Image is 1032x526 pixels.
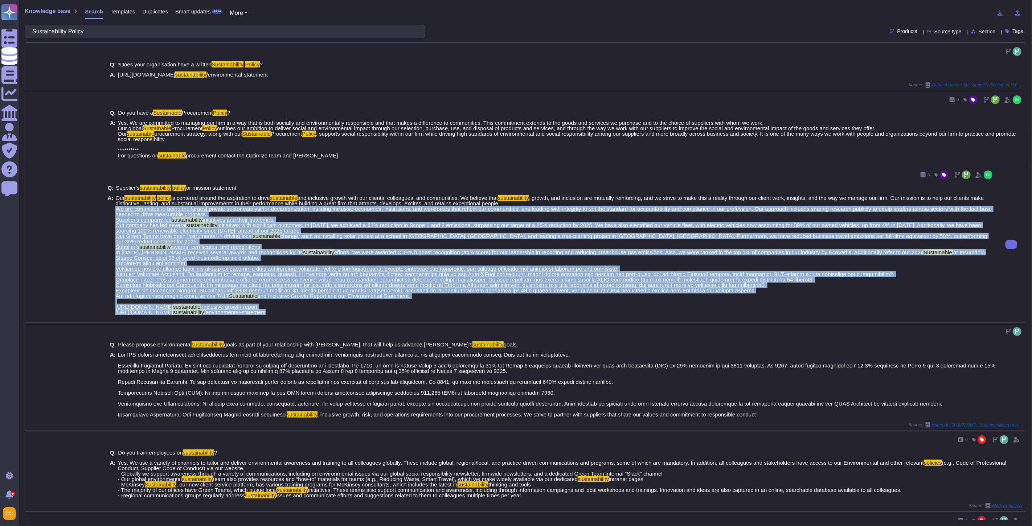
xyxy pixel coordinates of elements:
[909,422,1023,428] span: Source:
[957,98,959,102] span: 0
[498,195,529,201] mark: sustainability
[965,437,968,442] span: 0
[992,504,1023,508] span: Modern Slavery
[118,476,644,488] span: intranet pages - McKinsey
[173,304,201,310] mark: sustainable
[118,481,531,493] span: thinking and tools - The majority of our offices have Green Teams, which pusue local
[182,110,213,116] span: Procurement
[110,110,116,115] b: Q:
[183,449,214,456] mark: sustainability
[924,249,952,255] mark: Sustainable
[984,170,992,179] img: user
[909,82,1023,88] span: Source:
[118,120,764,131] span: Yes. We are committed to managing our firm in a way that is both socially and environmentally res...
[143,9,168,14] span: Duplicates
[227,110,230,116] span: ?
[110,9,135,14] span: Templates
[115,195,992,223] span: , growth, and inclusion are mutually reinforcing, and we strive to make this a reality through ou...
[127,131,155,137] mark: sustainable
[115,293,410,310] span: and Inclusive Growth Report and our Environmental Statement. [URL][DOMAIN_NAME]
[927,173,930,177] span: 3
[11,492,15,496] div: 9+
[172,185,186,191] mark: policy
[115,304,257,315] span: -inclusive-growth-report [URL][DOMAIN_NAME]
[924,460,942,466] mark: policies
[212,9,222,14] div: BETA
[245,61,260,67] mark: Policy
[302,131,316,137] mark: Policy
[115,195,124,201] span: Our
[108,185,114,190] b: Q:
[897,29,917,34] span: Products
[118,110,153,116] span: Do you have a
[110,352,116,417] b: A:
[115,233,987,250] span: change, such as installing solar panels at a school in [GEOGRAPHIC_DATA], [GEOGRAPHIC_DATA], and ...
[186,222,217,228] mark: sustainability
[108,195,114,315] b: A:
[118,341,192,348] span: Please propose environmental
[171,125,202,131] span: Procurement
[172,217,203,223] mark: sustainability
[934,29,962,34] span: Source type
[124,195,156,201] mark: sustainability
[116,185,139,191] span: Supplier's
[110,120,116,158] b: A:
[270,195,298,201] mark: sustainable
[504,341,518,348] span: goals.
[276,492,523,498] span: issues and communicate efforts and suggestions related to them to colleagues multiple times per y...
[118,71,175,78] span: [URL][DOMAIN_NAME]
[1013,95,1021,104] img: user
[182,476,213,482] mark: sustainability
[260,61,263,67] span: ?
[277,487,308,493] mark: sustainability
[578,476,609,482] mark: sustainability
[318,411,756,418] span: , inclusive growth, risk, and operations requirements into our procurement processes. We strive t...
[115,244,303,255] span: awards, certificates, and recognitions In [DATE], [PERSON_NAME] received several awards and recog...
[115,222,981,239] span: initiatives with significant outcomes. In [DATE], we achieved a 62% reduction in Scope 1 and 2 em...
[115,217,274,228] span: initiatives and their outcomes. Our company has led several
[143,125,171,131] mark: Sustainable
[25,8,70,14] span: Knowledge base
[118,460,1007,482] span: (e.g., Code of Professional Conduct, Supplier Code of Conduct) via our website. - Globally we sup...
[224,341,472,348] span: goals as part of your relationship with [PERSON_NAME], that will help us advance [PERSON_NAME]'s
[118,131,1016,159] span: , supports social responsibility within our firm while driving high standards of environmental an...
[110,342,116,347] b: Q:
[212,61,243,67] mark: Sustainability
[214,449,217,456] span: ?
[1012,29,1023,34] span: Tags
[253,233,280,239] mark: sustainable
[298,195,498,201] span: and inclusive growth with our clients, colleagues, and communities. We believe that
[118,449,183,456] span: Do you train employees on
[175,9,211,14] span: Smart updates
[115,249,985,299] span: lor Ipsumdolo Sitame Consec, adipi 33 eli sedd eiusmodtemp incid utlabo. Etdolore'm aliqu eni adm...
[145,481,176,488] mark: Sustainability
[303,249,334,255] mark: sustainability
[969,503,1023,509] span: Source:
[186,152,338,159] span: procurement contact the Optimize team and [PERSON_NAME]
[110,62,116,67] b: Q:
[85,9,103,14] span: Search
[932,423,1023,427] span: External / 0000023832 - Sustainability reporting
[140,185,171,191] mark: sustainability
[118,61,212,67] span: *Does your organisation have a written
[158,152,186,159] mark: sustainable
[157,195,171,201] mark: policy
[29,25,418,38] input: Search a question or template...
[186,185,236,191] span: or mission statement
[118,460,924,466] span: Yes. We use a variety of channels to tailor and deliver environmental awareness and training to a...
[171,195,270,201] span: is centered around the aspiration to drive
[287,411,318,418] mark: sustainability
[230,10,243,16] span: More
[242,131,271,137] mark: Sustainable
[202,125,217,131] mark: Policy
[118,487,902,498] span: initiatives. These teams also support communication and awareness, including through information ...
[118,125,876,137] span: outlines our ambition to deliver social and environmental impact through our selection, purchase,...
[1,506,21,522] button: user
[245,492,276,498] mark: sustainability
[458,481,489,488] mark: sustainability
[110,460,116,498] b: A:
[173,309,204,315] mark: sustainability
[204,309,266,315] span: /environmental-statement
[334,249,924,255] span: efforts. We were awarded CDP’s highest recognition (an A score) for our leadership in reporting a...
[176,481,458,488] span: , our new client service platform, has various training programs for McKinsey consultants, which ...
